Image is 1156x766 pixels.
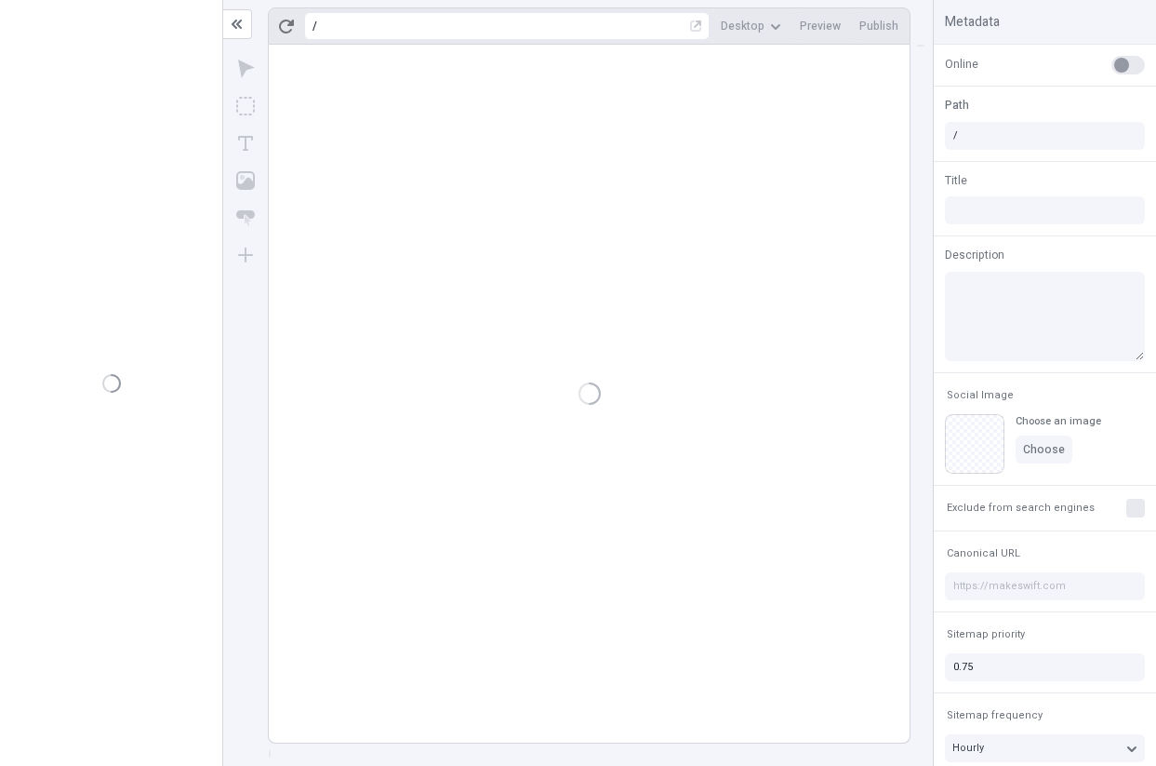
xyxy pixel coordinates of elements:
span: Canonical URL [947,546,1020,560]
button: Button [229,201,262,235]
div: / [312,19,317,34]
span: Sitemap frequency [947,708,1043,722]
div: Choose an image [1016,414,1101,428]
button: Desktop [713,12,789,40]
span: Social Image [947,388,1014,402]
button: Publish [852,12,906,40]
button: Sitemap priority [943,624,1029,646]
button: Canonical URL [943,543,1024,565]
button: Preview [792,12,848,40]
span: Title [945,172,967,189]
span: Description [945,247,1004,263]
span: Desktop [721,19,764,34]
button: Exclude from search engines [943,497,1098,519]
button: Sitemap frequency [943,705,1046,727]
button: Choose [1016,436,1072,464]
button: Text [229,127,262,160]
span: Choose [1023,442,1065,457]
button: Hourly [945,734,1145,762]
span: Path [945,97,969,114]
span: Publish [859,19,898,34]
span: Hourly [952,740,984,756]
button: Box [229,89,262,123]
input: https://makeswift.com [945,572,1145,600]
button: Image [229,164,262,197]
span: Online [945,56,978,73]
span: Exclude from search engines [947,501,1095,515]
span: Sitemap priority [947,627,1025,641]
button: Social Image [943,384,1017,407]
span: Preview [800,19,841,34]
